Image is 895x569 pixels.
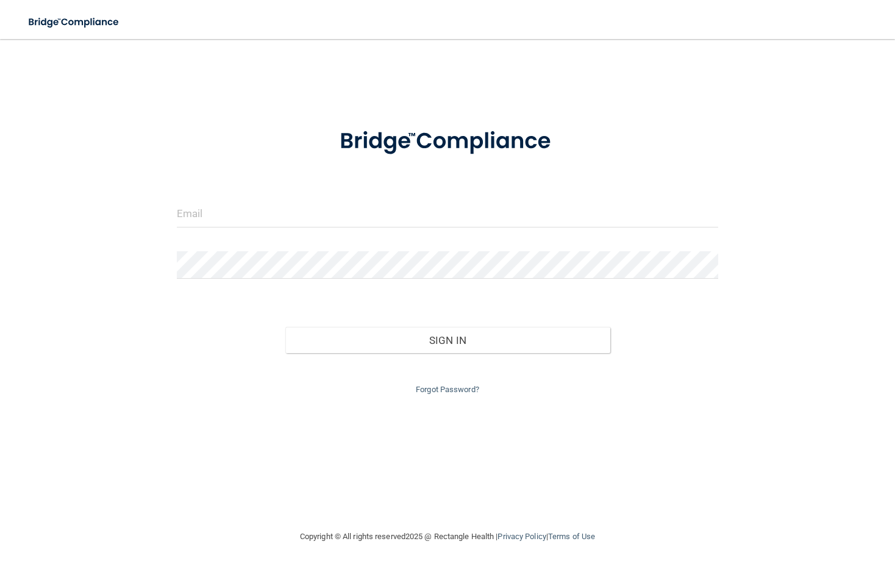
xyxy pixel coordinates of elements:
[416,385,479,394] a: Forgot Password?
[18,10,130,35] img: bridge_compliance_login_screen.278c3ca4.svg
[497,532,546,541] a: Privacy Policy
[316,112,578,171] img: bridge_compliance_login_screen.278c3ca4.svg
[285,327,610,354] button: Sign In
[548,532,595,541] a: Terms of Use
[177,200,718,227] input: Email
[225,517,670,556] div: Copyright © All rights reserved 2025 @ Rectangle Health | |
